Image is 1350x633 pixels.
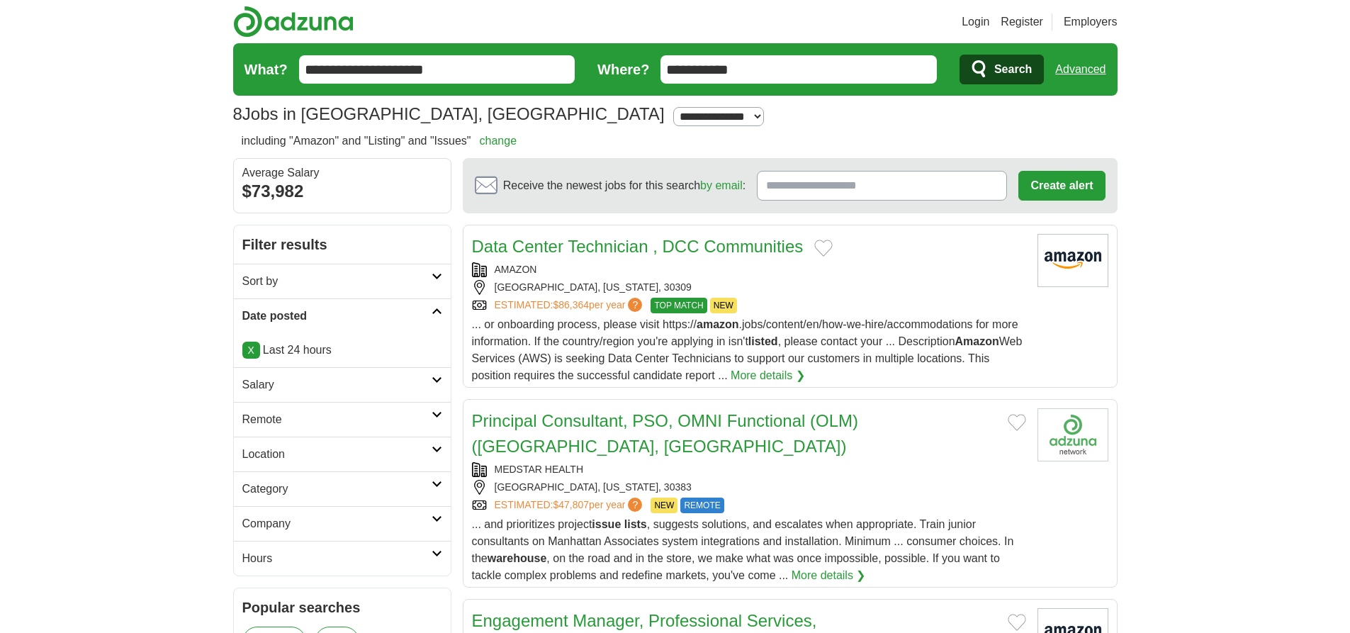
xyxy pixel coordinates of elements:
span: Search [994,55,1032,84]
h2: Hours [242,550,432,567]
span: Receive the newest jobs for this search : [503,177,746,194]
label: Where? [597,59,649,80]
a: Advanced [1055,55,1106,84]
h2: Company [242,515,432,532]
button: Add to favorite jobs [1008,414,1026,431]
span: ... and prioritizes project , suggests solutions, and escalates when appropriate. Train junior co... [472,518,1014,581]
div: $73,982 [242,179,442,204]
div: [GEOGRAPHIC_DATA], [US_STATE], 30383 [472,480,1026,495]
img: Company logo [1037,408,1108,461]
p: Last 24 hours [242,342,442,359]
a: Sort by [234,264,451,298]
label: What? [244,59,288,80]
a: ESTIMATED:$86,364per year? [495,298,646,313]
strong: amazon [697,318,739,330]
a: More details ❯ [731,367,805,384]
strong: warehouse [488,552,547,564]
a: Location [234,437,451,471]
h2: Category [242,481,432,498]
strong: Amazon [955,335,999,347]
h2: Sort by [242,273,432,290]
strong: lists [624,518,647,530]
h2: Location [242,446,432,463]
button: Create alert [1018,171,1105,201]
a: change [480,135,517,147]
button: Search [960,55,1044,84]
h2: Popular searches [242,597,442,618]
a: Date posted [234,298,451,333]
a: AMAZON [495,264,537,275]
h2: including "Amazon" and "Listing" and "Issues" [242,133,517,150]
a: ESTIMATED:$47,807per year? [495,498,646,513]
span: ? [628,298,642,312]
a: X [242,342,260,359]
button: Add to favorite jobs [1008,614,1026,631]
button: Add to favorite jobs [814,240,833,257]
h2: Filter results [234,225,451,264]
div: MEDSTAR HEALTH [472,462,1026,477]
a: Salary [234,367,451,402]
a: Principal Consultant, PSO, OMNI Functional (OLM) ([GEOGRAPHIC_DATA], [GEOGRAPHIC_DATA]) [472,411,859,456]
strong: listed [748,335,778,347]
a: Register [1001,13,1043,30]
a: Login [962,13,989,30]
h2: Salary [242,376,432,393]
h2: Date posted [242,308,432,325]
div: [GEOGRAPHIC_DATA], [US_STATE], 30309 [472,280,1026,295]
a: More details ❯ [792,567,866,584]
span: $47,807 [553,499,589,510]
div: Average Salary [242,167,442,179]
a: Hours [234,541,451,576]
strong: issue [592,518,621,530]
a: Data Center Technician , DCC Communities [472,237,804,256]
h2: Remote [242,411,432,428]
a: Company [234,506,451,541]
span: REMOTE [680,498,724,513]
span: NEW [710,298,737,313]
span: $86,364 [553,299,589,310]
a: by email [700,179,743,191]
a: Employers [1064,13,1118,30]
span: ... or onboarding process, please visit https:// .jobs/content/en/how-we-hire/accommodations for ... [472,318,1023,381]
a: Category [234,471,451,506]
a: Remote [234,402,451,437]
h1: Jobs in [GEOGRAPHIC_DATA], [GEOGRAPHIC_DATA] [233,104,665,123]
span: 8 [233,101,242,127]
span: NEW [651,498,677,513]
span: ? [628,498,642,512]
img: Amazon logo [1037,234,1108,287]
span: TOP MATCH [651,298,707,313]
img: Adzuna logo [233,6,354,38]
